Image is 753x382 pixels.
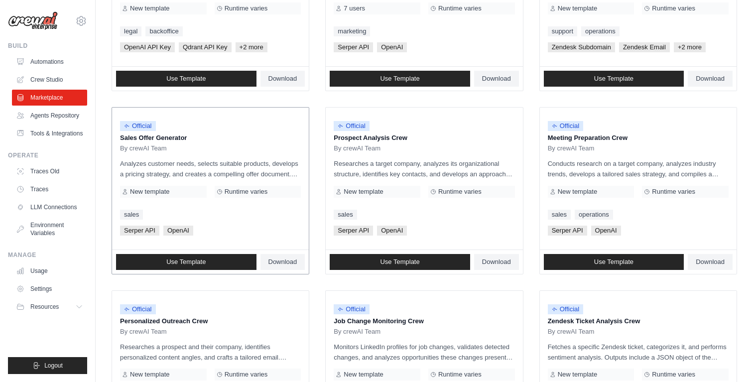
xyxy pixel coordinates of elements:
span: Runtime varies [652,371,695,379]
span: By crewAI Team [548,144,595,152]
span: Serper API [334,226,373,236]
span: By crewAI Team [120,328,167,336]
span: OpenAI [377,42,407,52]
a: operations [575,210,613,220]
a: Traces [12,181,87,197]
a: operations [581,26,620,36]
a: LLM Connections [12,199,87,215]
span: Use Template [166,258,206,266]
span: OpenAI [377,226,407,236]
span: OpenAI API Key [120,42,175,52]
a: Automations [12,54,87,70]
span: +2 more [674,42,706,52]
p: Analyzes customer needs, selects suitable products, develops a pricing strategy, and creates a co... [120,158,301,179]
a: Use Template [544,254,684,270]
span: Download [696,75,725,83]
p: Fetches a specific Zendesk ticket, categorizes it, and performs sentiment analysis. Outputs inclu... [548,342,729,363]
span: Use Template [380,75,419,83]
span: New template [558,371,597,379]
span: OpenAI [591,226,621,236]
span: New template [558,188,597,196]
span: Zendesk Subdomain [548,42,615,52]
span: Download [268,258,297,266]
a: Download [260,71,305,87]
a: Download [474,71,519,87]
a: Use Template [116,254,256,270]
span: Logout [44,362,63,370]
a: Download [474,254,519,270]
p: Monitors LinkedIn profiles for job changes, validates detected changes, and analyzes opportunitie... [334,342,514,363]
a: Environment Variables [12,217,87,241]
span: Download [696,258,725,266]
span: Official [548,121,584,131]
p: Conducts research on a target company, analyzes industry trends, develops a tailored sales strate... [548,158,729,179]
a: Download [688,254,733,270]
span: Runtime varies [438,4,482,12]
a: Agents Repository [12,108,87,124]
span: Runtime varies [225,4,268,12]
span: Use Template [594,258,633,266]
a: backoffice [145,26,182,36]
div: Build [8,42,87,50]
a: Use Template [330,71,470,87]
span: Qdrant API Key [179,42,232,52]
span: Runtime varies [438,371,482,379]
a: Tools & Integrations [12,126,87,141]
a: Use Template [116,71,256,87]
span: Serper API [548,226,587,236]
span: Download [482,75,511,83]
p: Researches a prospect and their company, identifies personalized content angles, and crafts a tai... [120,342,301,363]
p: Meeting Preparation Crew [548,133,729,143]
span: Runtime varies [438,188,482,196]
p: Job Change Monitoring Crew [334,316,514,326]
a: Marketplace [12,90,87,106]
button: Logout [8,357,87,374]
span: Official [334,304,370,314]
a: sales [548,210,571,220]
span: By crewAI Team [334,144,380,152]
span: New template [130,188,169,196]
p: Prospect Analysis Crew [334,133,514,143]
span: Use Template [166,75,206,83]
span: By crewAI Team [120,144,167,152]
a: support [548,26,577,36]
span: By crewAI Team [334,328,380,336]
span: Runtime varies [225,371,268,379]
span: Runtime varies [652,4,695,12]
span: Runtime varies [225,188,268,196]
span: OpenAI [163,226,193,236]
a: Crew Studio [12,72,87,88]
span: By crewAI Team [548,328,595,336]
a: Settings [12,281,87,297]
p: Personalized Outreach Crew [120,316,301,326]
span: Serper API [120,226,159,236]
span: Official [548,304,584,314]
span: 7 users [344,4,365,12]
a: Traces Old [12,163,87,179]
span: Zendesk Email [619,42,670,52]
span: +2 more [236,42,267,52]
a: Download [688,71,733,87]
button: Resources [12,299,87,315]
span: New template [130,371,169,379]
span: New template [558,4,597,12]
img: Logo [8,11,58,30]
a: Usage [12,263,87,279]
span: Download [268,75,297,83]
span: Official [120,121,156,131]
p: Sales Offer Generator [120,133,301,143]
p: Zendesk Ticket Analysis Crew [548,316,729,326]
span: Resources [30,303,59,311]
p: Researches a target company, analyzes its organizational structure, identifies key contacts, and ... [334,158,514,179]
span: Official [334,121,370,131]
span: Runtime varies [652,188,695,196]
span: Serper API [334,42,373,52]
a: legal [120,26,141,36]
span: New template [130,4,169,12]
span: New template [344,188,383,196]
span: New template [344,371,383,379]
a: sales [120,210,143,220]
a: marketing [334,26,370,36]
a: Use Template [544,71,684,87]
div: Operate [8,151,87,159]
